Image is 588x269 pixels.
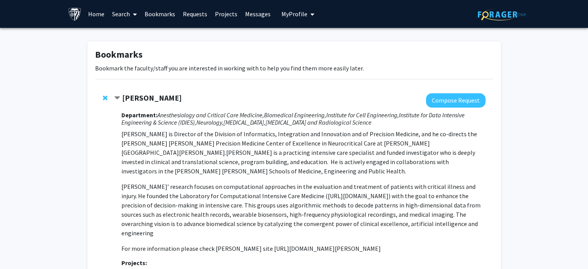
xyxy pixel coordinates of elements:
a: Projects [211,0,241,27]
span: Contract Robert Stevens Bookmark [114,95,120,101]
a: Search [108,0,141,27]
p: For more information please check [PERSON_NAME] site [URL][DOMAIN_NAME][PERSON_NAME] [121,244,485,253]
span: [PERSON_NAME] is a practicing intensive care specialist and funded investigator who is deeply inv... [121,149,475,175]
i: Neurology, [196,118,223,126]
span: My Profile [281,10,307,18]
a: Requests [179,0,211,27]
strong: Projects: [121,259,147,267]
a: Bookmarks [141,0,179,27]
i: [MEDICAL_DATA], [223,118,266,126]
i: Institute for Data Intensive Engineering & Science (IDIES), [121,111,465,126]
i: Anesthesiology and Critical Care Medicine, [157,111,264,119]
i: [MEDICAL_DATA] and Radiological Science [266,118,372,126]
i: Institute for Cell Engineering, [326,111,399,119]
p: Bookmark the faculty/staff you are interested in working with to help you find them more easily l... [95,63,493,73]
span: Remove Robert Stevens from bookmarks [103,95,107,101]
img: Johns Hopkins University Logo [68,7,82,21]
p: [PERSON_NAME] is Director of the Division of Informatics, Integration and Innovation and of Preci... [121,129,485,176]
strong: Department: [121,111,157,119]
button: Compose Request to Robert Stevens [426,93,486,108]
i: Biomedical Engineering, [264,111,326,119]
img: ForagerOne Logo [478,9,526,21]
iframe: Chat [6,234,33,263]
h1: Bookmarks [95,49,493,60]
a: Messages [241,0,274,27]
a: Home [84,0,108,27]
strong: [PERSON_NAME] [122,93,182,103]
p: [PERSON_NAME]’ research focuses on computational approaches in the evaluation and treatment of pa... [121,182,485,238]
